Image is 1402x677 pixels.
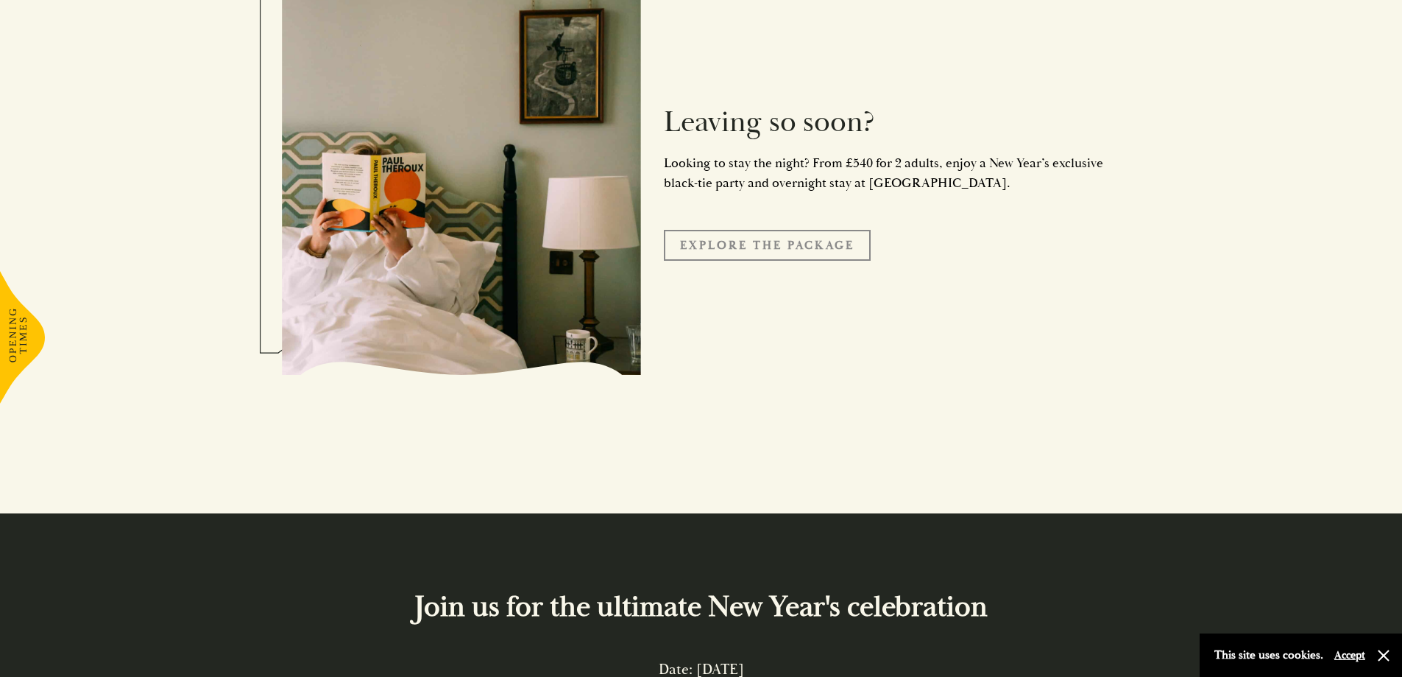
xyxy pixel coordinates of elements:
[1214,645,1323,666] p: This site uses cookies.
[366,587,1037,627] h2: Join us for the ultimate New Year's celebration
[664,230,871,261] a: Explore the Package
[1376,648,1391,663] button: Close and accept
[664,153,1120,193] p: Looking to stay the night? From £540 for 2 adults, enjoy a New Year’s exclusive black-tie party a...
[664,105,1120,140] h2: Leaving so soon?
[1334,648,1365,662] button: Accept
